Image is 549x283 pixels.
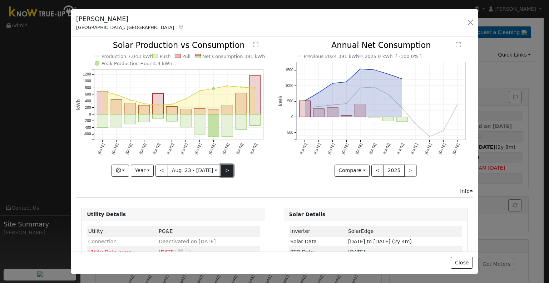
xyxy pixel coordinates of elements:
[153,114,164,118] rect: onclick=""
[102,61,172,66] text: Peak Production Hour 4.9 kWh
[331,41,431,50] text: Annual Net Consumption
[317,105,320,108] circle: onclick=""
[85,86,91,90] text: 800
[111,100,122,114] rect: onclick=""
[400,78,403,80] circle: onclick=""
[199,91,201,92] circle: onclick=""
[159,228,173,234] span: ID: 12301762, authorized: 06/05/23
[355,104,366,117] rect: onclick=""
[359,87,362,89] circle: onclick=""
[456,42,461,48] text: 
[194,109,205,114] rect: onclick=""
[241,87,242,88] circle: onclick=""
[85,92,91,96] text: 600
[236,93,247,114] rect: onclick=""
[102,91,103,92] circle: onclick=""
[157,104,159,106] circle: onclick=""
[365,54,422,59] text: 2025 0 kWh [ -100.0% ]
[89,112,91,116] text: 0
[167,107,178,114] rect: onclick=""
[289,211,325,217] strong: Solar Details
[159,239,216,244] span: Deactivated on [DATE]
[111,114,122,127] rect: onclick=""
[139,105,150,114] rect: onclick=""
[85,106,91,110] text: 200
[208,143,217,155] text: [DATE]
[289,236,347,247] td: Solar Data
[396,143,405,155] text: [DATE]
[85,99,91,103] text: 400
[428,135,431,138] circle: onclick=""
[186,249,192,254] i: Edit Issue
[442,130,445,132] circle: onclick=""
[125,103,136,114] rect: onclick=""
[131,165,154,177] button: Year
[348,239,412,244] span: [DATE] to [DATE] (2y 4m)
[222,105,233,114] rect: onclick=""
[341,116,352,117] rect: onclick=""
[167,114,178,122] rect: onclick=""
[222,114,233,137] rect: onclick=""
[303,107,306,110] circle: onclick=""
[88,239,117,244] span: Connection
[236,114,247,130] rect: onclick=""
[125,143,133,155] text: [DATE]
[83,73,91,77] text: 1200
[317,91,320,94] circle: onclick=""
[222,143,231,155] text: [DATE]
[143,103,145,104] circle: onclick=""
[456,103,459,106] circle: onclick=""
[299,143,308,155] text: [DATE]
[254,88,256,89] circle: onclick=""
[285,68,293,72] text: 1500
[348,249,365,255] span: [DATE]
[185,98,187,100] circle: onclick=""
[194,114,205,135] rect: onclick=""
[180,143,189,155] text: [DATE]
[87,211,126,217] strong: Utility Details
[178,24,184,30] a: Map
[130,99,131,101] circle: onclick=""
[168,165,221,177] button: Aug '23 - [DATE]
[249,75,261,114] rect: onclick=""
[331,104,334,107] circle: onclick=""
[299,101,310,117] rect: onclick=""
[386,73,389,75] circle: onclick=""
[153,94,164,114] rect: onclick=""
[155,165,168,177] button: <
[335,165,370,177] button: Compare
[289,226,347,236] td: Inverter
[97,143,106,155] text: [DATE]
[178,249,184,255] a: Snooze this issue
[345,80,348,83] circle: onclick=""
[236,143,244,155] text: [DATE]
[386,93,389,96] circle: onclick=""
[84,119,91,123] text: -200
[254,42,259,48] text: 
[76,25,174,30] span: [GEOGRAPHIC_DATA], [GEOGRAPHIC_DATA]
[410,143,419,155] text: [DATE]
[348,228,374,234] span: ID: 3654520, authorized: 06/05/23
[304,54,359,59] text: Previous 2024 391 kWh
[414,123,417,126] circle: onclick=""
[180,114,191,127] rect: onclick=""
[424,143,432,155] text: [DATE]
[153,143,161,155] text: [DATE]
[384,165,405,177] button: 2025
[286,131,293,135] text: -500
[396,117,407,122] rect: onclick=""
[331,82,334,85] circle: onclick=""
[289,247,347,257] td: PTO Date
[171,104,173,105] circle: onclick=""
[291,115,293,119] text: 0
[139,114,150,122] rect: onclick=""
[460,187,473,195] div: Info
[303,99,306,102] circle: onclick=""
[116,94,117,96] circle: onclick=""
[452,143,460,155] text: [DATE]
[249,143,258,155] text: [DATE]
[369,143,377,155] text: [DATE]
[327,143,336,155] text: [DATE]
[359,68,362,70] circle: onclick=""
[97,114,108,128] rect: onclick=""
